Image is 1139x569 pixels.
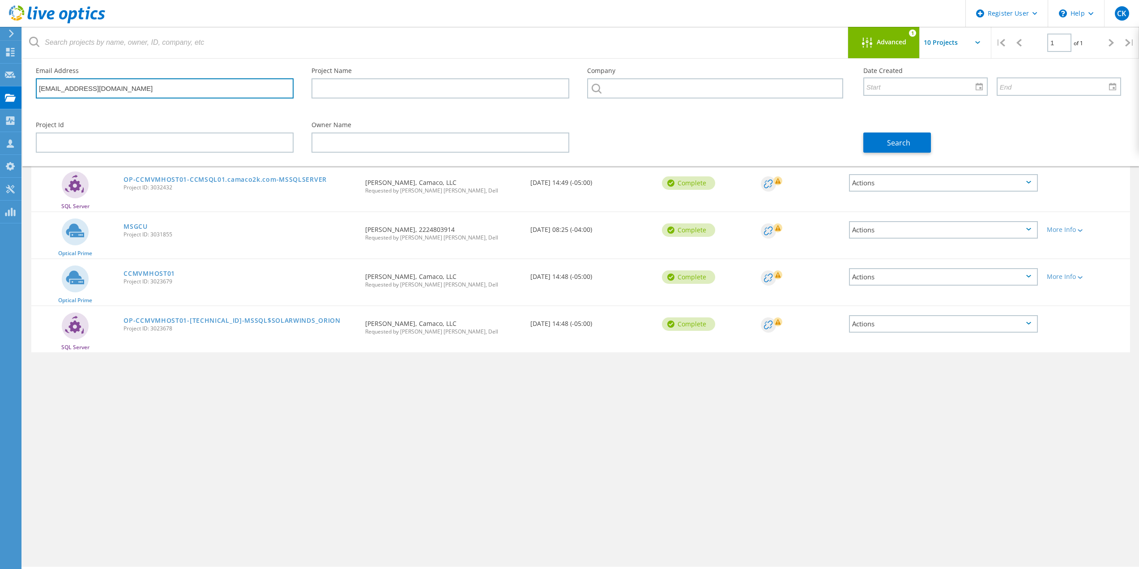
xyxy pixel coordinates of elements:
[36,122,294,128] label: Project Id
[526,165,658,195] div: [DATE] 14:49 (-05:00)
[662,317,715,331] div: Complete
[361,212,525,249] div: [PERSON_NAME], 2224803914
[1047,274,1126,280] div: More Info
[124,223,148,230] a: MSGCU
[526,212,658,242] div: [DATE] 08:25 (-04:00)
[863,133,931,153] button: Search
[58,298,92,303] span: Optical Prime
[311,122,569,128] label: Owner Name
[124,270,175,277] a: CCMVMHOST01
[124,176,327,183] a: OP-CCMVMHOST01-CCMSQL01.camaco2k.com-MSSQLSERVER
[365,282,521,287] span: Requested by [PERSON_NAME] [PERSON_NAME], Dell
[1059,9,1067,17] svg: \n
[887,138,910,148] span: Search
[124,185,356,190] span: Project ID: 3032432
[662,176,715,190] div: Complete
[365,329,521,334] span: Requested by [PERSON_NAME] [PERSON_NAME], Dell
[124,317,340,324] a: OP-CCMVMHOST01-[TECHNICAL_ID]-MSSQL$SOLARWINDS_ORION
[863,68,1121,74] label: Date Created
[526,259,658,289] div: [DATE] 14:48 (-05:00)
[361,259,525,296] div: [PERSON_NAME], Camaco, LLC
[124,279,356,284] span: Project ID: 3023679
[991,27,1010,59] div: |
[998,78,1114,95] input: End
[365,188,521,193] span: Requested by [PERSON_NAME] [PERSON_NAME], Dell
[311,68,569,74] label: Project Name
[864,78,981,95] input: Start
[61,204,90,209] span: SQL Server
[124,232,356,237] span: Project ID: 3031855
[1121,27,1139,59] div: |
[662,270,715,284] div: Complete
[877,39,906,45] span: Advanced
[1047,227,1126,233] div: More Info
[849,221,1038,239] div: Actions
[58,251,92,256] span: Optical Prime
[849,315,1038,333] div: Actions
[1074,39,1083,47] span: of 1
[849,268,1038,286] div: Actions
[1117,10,1126,17] span: CK
[361,306,525,343] div: [PERSON_NAME], Camaco, LLC
[849,174,1038,192] div: Actions
[9,19,105,25] a: Live Optics Dashboard
[365,235,521,240] span: Requested by [PERSON_NAME] [PERSON_NAME], Dell
[124,326,356,331] span: Project ID: 3023678
[22,27,849,58] input: Search projects by name, owner, ID, company, etc
[662,223,715,237] div: Complete
[361,165,525,202] div: [PERSON_NAME], Camaco, LLC
[526,306,658,336] div: [DATE] 14:48 (-05:00)
[61,345,90,350] span: SQL Server
[36,68,294,74] label: Email Address
[587,68,845,74] label: Company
